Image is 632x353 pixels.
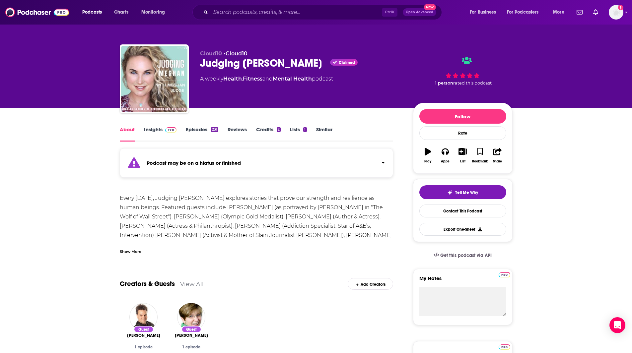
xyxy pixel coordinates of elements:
[120,152,393,178] section: Click to expand status details
[277,127,281,132] div: 2
[200,50,222,57] span: Cloud10
[454,144,471,167] button: List
[242,76,243,82] span: ,
[137,7,174,18] button: open menu
[134,326,154,333] div: Guest
[224,50,247,57] span: •
[609,5,623,20] button: Show profile menu
[553,8,564,17] span: More
[441,159,450,163] div: Apps
[609,317,625,333] div: Open Intercom Messenger
[211,7,382,18] input: Search podcasts, credits, & more...
[419,126,506,140] div: Rate
[78,7,110,18] button: open menu
[121,46,187,112] img: Judging Meghan
[455,190,478,195] span: Tell Me Why
[424,159,431,163] div: Play
[243,76,262,82] a: Fitness
[200,75,333,83] div: A weekly podcast
[471,144,489,167] button: Bookmark
[574,7,585,18] a: Show notifications dropdown
[186,126,218,142] a: Episodes231
[419,275,506,287] label: My Notes
[419,205,506,217] a: Contact This Podcast
[175,333,208,338] span: [PERSON_NAME]
[199,5,448,20] div: Search podcasts, credits, & more...
[175,333,208,338] a: Marcia Moran
[181,326,201,333] div: Guest
[609,5,623,20] img: User Profile
[591,7,601,18] a: Show notifications dropdown
[147,160,241,166] strong: Podcast may be on a hiatus or finished
[228,126,247,142] a: Reviews
[419,144,437,167] button: Play
[403,8,436,16] button: Open AdvancedNew
[110,7,132,18] a: Charts
[465,7,504,18] button: open menu
[499,344,510,350] img: Podchaser Pro
[120,126,135,142] a: About
[489,144,506,167] button: Share
[226,50,247,57] a: Cloud10
[437,144,454,167] button: Apps
[173,345,210,349] div: 1 episode
[339,61,355,64] span: Claimed
[413,50,513,91] div: 1 personrated this podcast
[493,159,502,163] div: Share
[453,81,492,86] span: rated this podcast
[503,7,548,18] button: open menu
[127,333,160,338] a: Kevin Lepine
[177,303,205,331] img: Marcia Moran
[348,278,393,290] div: Add Creators
[82,8,102,17] span: Podcasts
[499,272,510,277] img: Podchaser Pro
[424,4,436,10] span: New
[419,109,506,124] button: Follow
[120,280,175,288] a: Creators & Guests
[5,6,69,19] img: Podchaser - Follow, Share and Rate Podcasts
[303,127,307,132] div: 1
[470,8,496,17] span: For Business
[440,253,492,258] span: Get this podcast via API
[125,345,162,349] div: 1 episode
[609,5,623,20] span: Logged in as AtriaBooks
[211,127,218,132] div: 231
[180,280,204,287] a: View All
[127,333,160,338] span: [PERSON_NAME]
[406,11,433,14] span: Open Advanced
[141,8,165,17] span: Monitoring
[472,159,488,163] div: Bookmark
[419,223,506,236] button: Export One-Sheet
[120,194,393,249] div: Every [DATE], Judging [PERSON_NAME] explores stories that prove our strength and resilience as hu...
[428,247,497,264] a: Get this podcast via API
[114,8,128,17] span: Charts
[144,126,177,142] a: InsightsPodchaser Pro
[256,126,281,142] a: Credits2
[273,76,312,82] a: Mental Health
[165,127,177,133] img: Podchaser Pro
[507,8,539,17] span: For Podcasters
[316,126,332,142] a: Similar
[618,5,623,10] svg: Add a profile image
[435,81,453,86] span: 1 person
[460,159,465,163] div: List
[548,7,573,18] button: open menu
[129,303,158,331] img: Kevin Lepine
[419,185,506,199] button: tell me why sparkleTell Me Why
[223,76,242,82] a: Health
[290,126,307,142] a: Lists1
[262,76,273,82] span: and
[499,343,510,350] a: Pro website
[447,190,453,195] img: tell me why sparkle
[382,8,397,17] span: Ctrl K
[499,271,510,277] a: Pro website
